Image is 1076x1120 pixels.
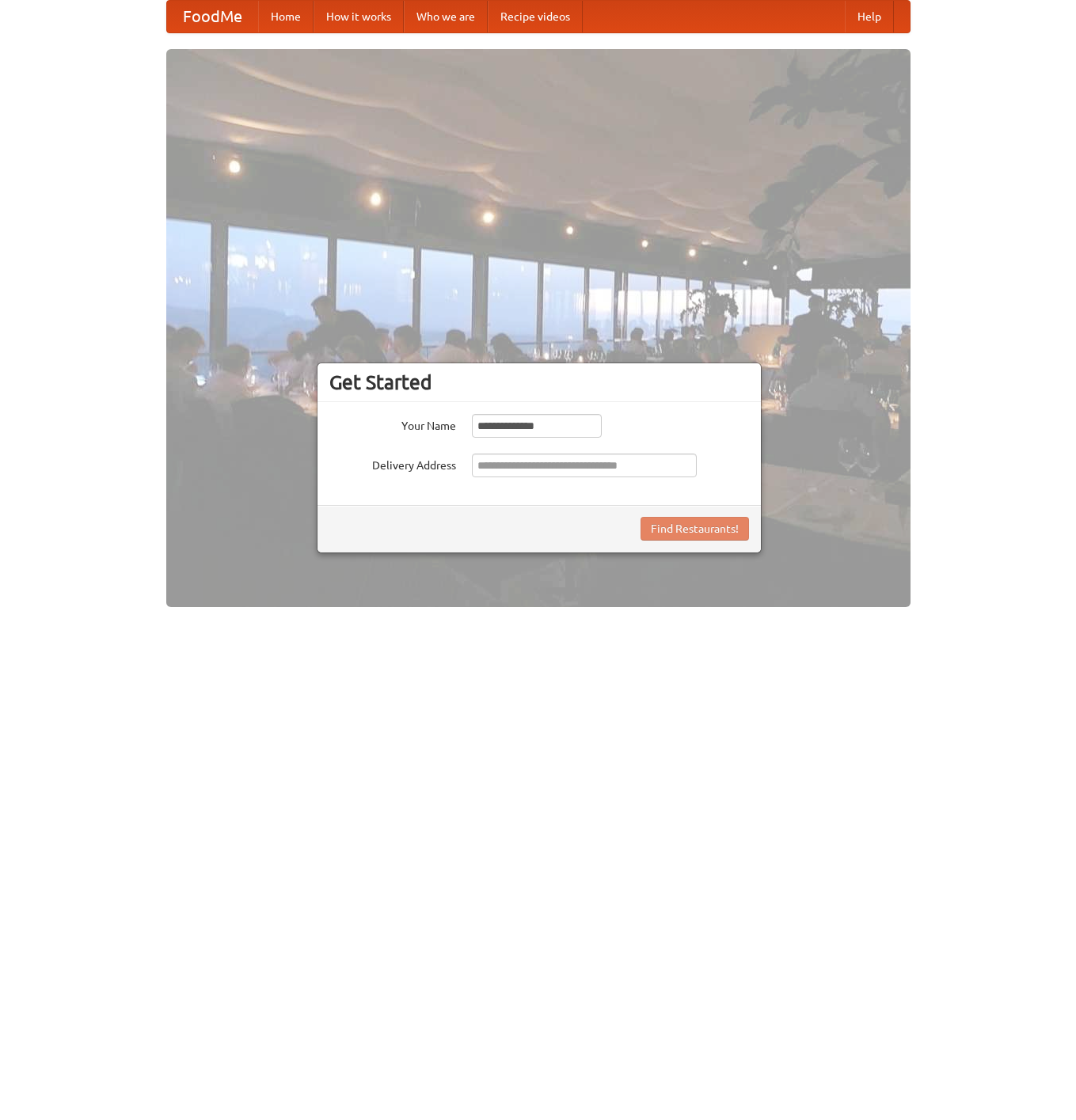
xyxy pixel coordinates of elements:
[488,1,583,32] a: Recipe videos
[329,414,456,434] label: Your Name
[258,1,314,32] a: Home
[404,1,488,32] a: Who we are
[845,1,894,32] a: Help
[641,517,749,541] button: Find Restaurants!
[329,370,749,394] h3: Get Started
[314,1,404,32] a: How it works
[167,1,258,32] a: FoodMe
[329,454,456,473] label: Delivery Address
